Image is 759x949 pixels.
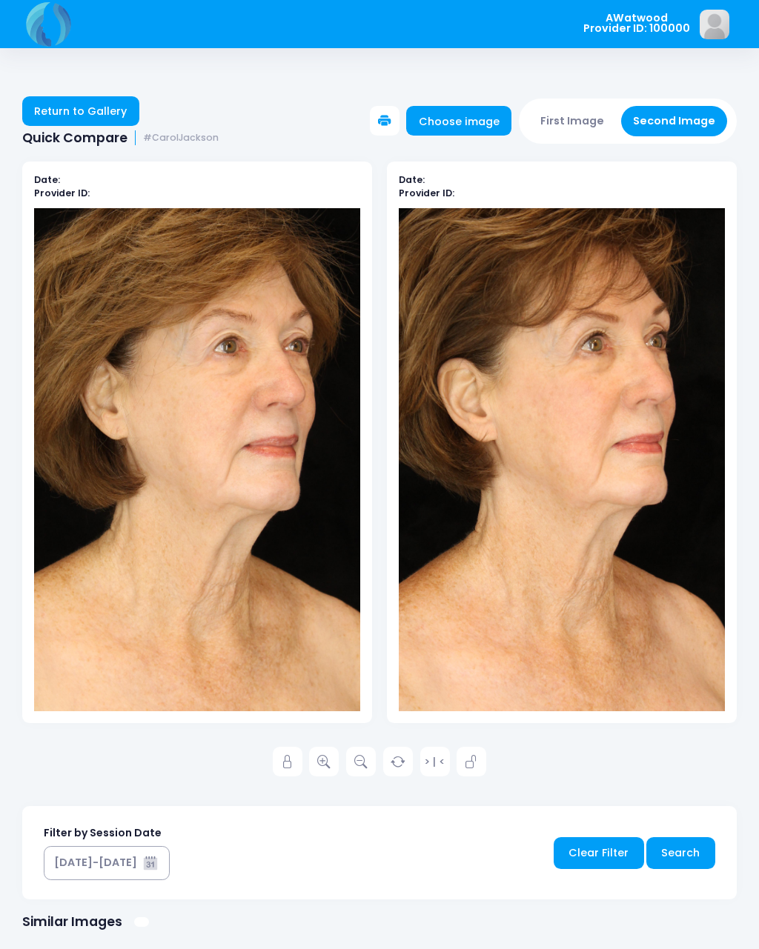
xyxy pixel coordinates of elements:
[44,825,162,841] label: Filter by Session Date
[646,837,715,869] a: Search
[34,187,90,199] b: Provider ID:
[406,106,511,136] a: Choose image
[420,747,450,776] a: > | <
[554,837,644,869] a: Clear Filter
[528,106,617,136] button: First Image
[22,96,139,126] a: Return to Gallery
[700,10,729,39] img: image
[34,173,60,186] b: Date:
[22,130,127,146] span: Quick Compare
[621,106,728,136] button: Second Image
[54,855,137,870] div: [DATE]-[DATE]
[399,187,454,199] b: Provider ID:
[22,914,122,930] h1: Similar Images
[143,133,219,144] small: #CarolJackson
[583,13,690,34] span: AWatwood Provider ID: 100000
[399,173,425,186] b: Date:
